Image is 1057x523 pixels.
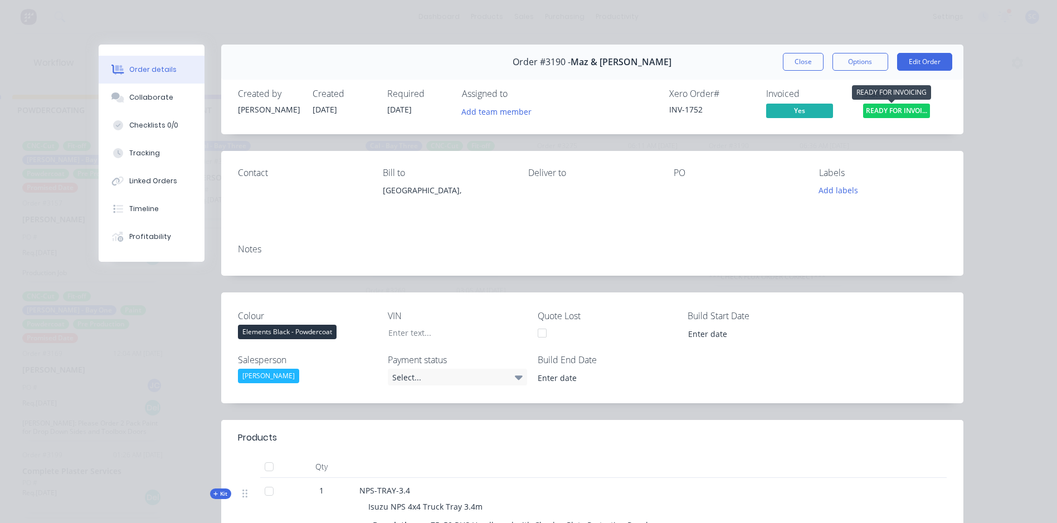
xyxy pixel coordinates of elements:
div: [GEOGRAPHIC_DATA], [383,183,510,198]
label: Payment status [388,353,527,366]
div: Created [313,89,374,99]
label: Salesperson [238,353,377,366]
div: Qty [288,456,355,478]
div: Bill to [383,168,510,178]
div: READY FOR INVOICING [852,85,931,100]
div: Required [387,89,449,99]
label: Colour [238,309,377,322]
input: Enter date [530,369,669,386]
div: Profitability [129,232,171,242]
div: Products [238,431,277,444]
div: Xero Order # [669,89,753,99]
span: READY FOR INVOI... [863,104,930,118]
span: Order #3190 - [513,57,571,67]
input: Enter date [680,325,819,342]
div: Order details [129,65,177,75]
span: Maz & [PERSON_NAME] [571,57,671,67]
button: Linked Orders [99,167,204,195]
button: Tracking [99,139,204,167]
div: Tracking [129,148,160,158]
div: PO [674,168,801,178]
div: Kit [210,488,231,499]
div: Elements Black - Powdercoat [238,325,337,339]
div: Assigned to [462,89,573,99]
button: READY FOR INVOI... [863,104,930,120]
label: Build Start Date [688,309,827,322]
div: [PERSON_NAME] [238,104,299,115]
div: [PERSON_NAME] [238,369,299,383]
div: Select... [388,369,527,385]
div: Labels [819,168,947,178]
div: Collaborate [129,92,173,102]
button: Collaborate [99,84,204,111]
span: NPS-TRAY-3.4 [359,485,410,496]
div: Notes [238,244,947,255]
button: Timeline [99,195,204,223]
span: [DATE] [387,104,412,115]
button: Order details [99,56,204,84]
div: Timeline [129,204,159,214]
label: Quote Lost [538,309,677,322]
div: Contact [238,168,366,178]
div: Created by [238,89,299,99]
div: Invoiced [766,89,850,99]
button: Checklists 0/0 [99,111,204,139]
span: Yes [766,104,833,118]
button: Add team member [462,104,538,119]
label: Build End Date [538,353,677,366]
label: VIN [388,309,527,322]
button: Edit Order [897,53,952,71]
span: Isuzu NPS 4x4 Truck Tray 3.4m [368,501,483,512]
button: Options [832,53,888,71]
button: Add labels [813,183,864,198]
button: Add team member [455,104,537,119]
span: [DATE] [313,104,337,115]
div: INV-1752 [669,104,753,115]
div: [GEOGRAPHIC_DATA], [383,183,510,218]
span: 1 [319,485,324,496]
button: Close [783,53,824,71]
div: Checklists 0/0 [129,120,178,130]
div: Deliver to [528,168,656,178]
div: Linked Orders [129,176,177,186]
span: Kit [213,490,228,498]
button: Profitability [99,223,204,251]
